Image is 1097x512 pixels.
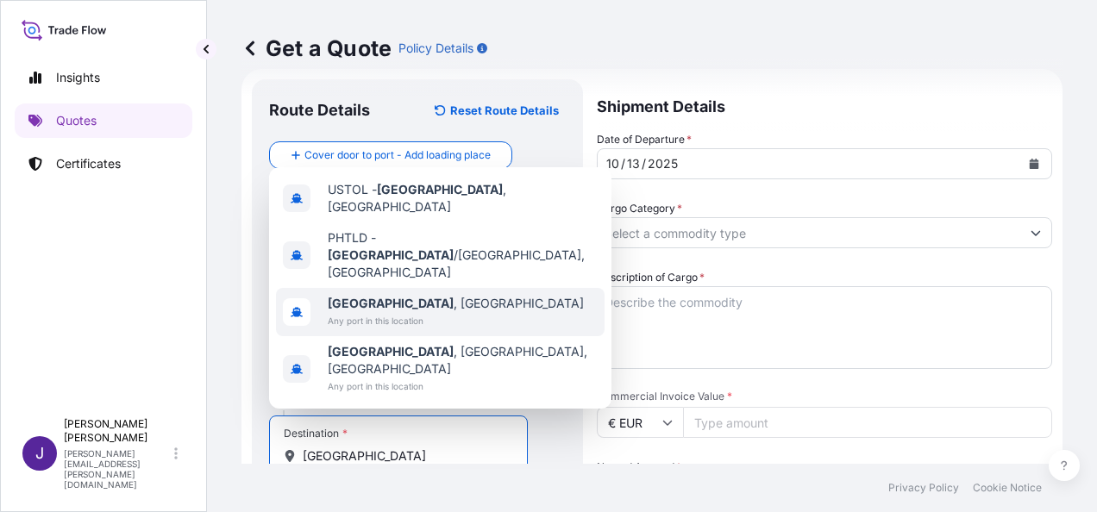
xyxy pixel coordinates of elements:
[304,147,491,164] span: Cover door to port - Add loading place
[625,153,642,174] div: day,
[328,378,598,395] span: Any port in this location
[605,153,621,174] div: month,
[64,417,171,445] p: [PERSON_NAME] [PERSON_NAME]
[1020,217,1051,248] button: Show suggestions
[56,112,97,129] p: Quotes
[328,295,584,312] span: , [GEOGRAPHIC_DATA]
[56,155,121,172] p: Certificates
[598,217,1020,248] input: Select a commodity type
[328,312,584,329] span: Any port in this location
[973,481,1042,495] p: Cookie Notice
[35,445,44,462] span: J
[56,69,100,86] p: Insights
[621,153,625,174] div: /
[597,390,1052,403] span: Commercial Invoice Value
[328,247,454,262] b: [GEOGRAPHIC_DATA]
[597,200,682,217] label: Cargo Category
[597,459,681,476] label: Named Assured
[269,100,370,121] p: Route Details
[597,131,692,148] span: Date of Departure
[597,79,1052,131] p: Shipment Details
[64,448,171,490] p: [PERSON_NAME][EMAIL_ADDRESS][PERSON_NAME][DOMAIN_NAME]
[328,229,598,281] span: PHTLD - /[GEOGRAPHIC_DATA], [GEOGRAPHIC_DATA]
[303,447,506,465] input: Destination
[597,269,705,286] label: Description of Cargo
[328,343,598,378] span: , [GEOGRAPHIC_DATA], [GEOGRAPHIC_DATA]
[642,153,646,174] div: /
[450,102,559,119] p: Reset Route Details
[241,34,392,62] p: Get a Quote
[284,427,348,440] div: Destination
[683,407,1052,438] input: Type amount
[328,181,598,215] span: USTOL - , [GEOGRAPHIC_DATA]
[398,40,473,57] p: Policy Details
[1020,150,1048,178] button: Calendar
[377,182,503,197] b: [GEOGRAPHIC_DATA]
[328,296,454,310] b: [GEOGRAPHIC_DATA]
[646,153,680,174] div: year,
[888,481,959,495] p: Privacy Policy
[328,344,454,359] b: [GEOGRAPHIC_DATA]
[269,167,611,409] div: Show suggestions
